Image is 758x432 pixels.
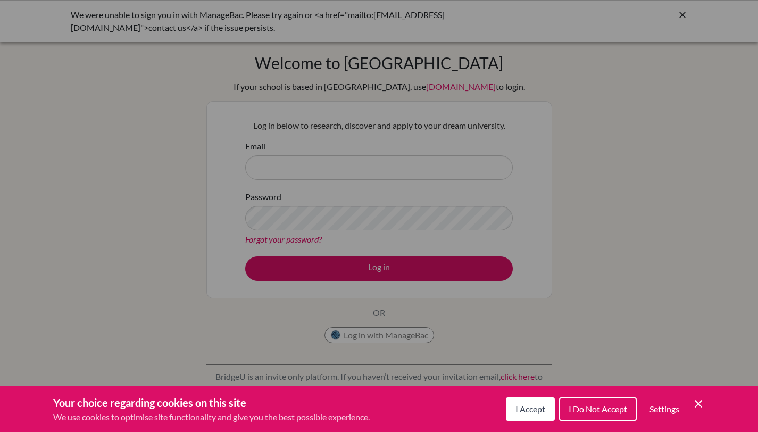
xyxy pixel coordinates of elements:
[559,397,637,421] button: I Do Not Accept
[569,404,627,414] span: I Do Not Accept
[53,395,370,411] h3: Your choice regarding cookies on this site
[515,404,545,414] span: I Accept
[641,398,688,420] button: Settings
[649,404,679,414] span: Settings
[506,397,555,421] button: I Accept
[692,397,705,410] button: Save and close
[53,411,370,423] p: We use cookies to optimise site functionality and give you the best possible experience.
